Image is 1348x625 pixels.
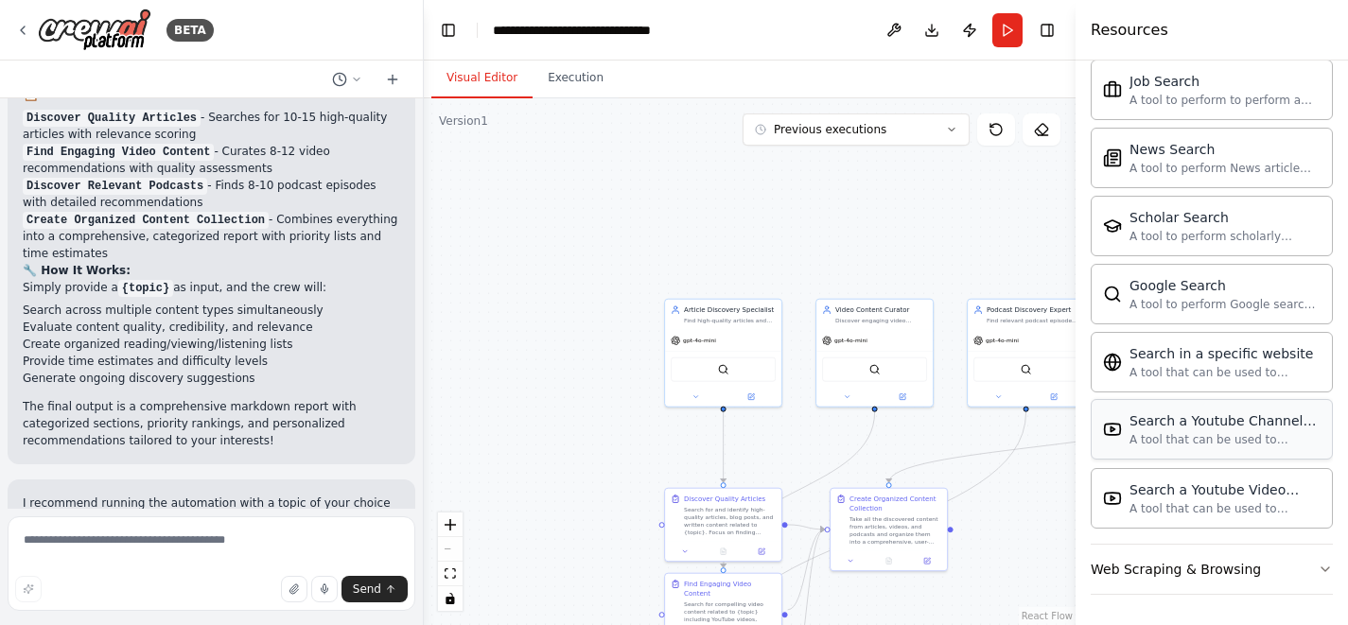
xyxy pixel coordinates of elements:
[438,512,463,537] button: zoom in
[324,68,370,91] button: Switch to previous chat
[23,109,400,143] li: - Searches for 10-15 high-quality articles with relevance scoring
[1129,72,1321,91] div: Job Search
[683,337,716,344] span: gpt-4o-mini
[788,520,825,534] g: Edge from ede701fe-2fa6-4786-b75e-abb8e4482e91 to 2cca8780-1334-4ffe-a6db-54f10b8250bc
[438,586,463,611] button: toggle interactivity
[377,68,408,91] button: Start a new chat
[774,122,886,137] span: Previous executions
[718,364,729,375] img: SerperDevTool
[1027,391,1081,403] button: Open in side panel
[743,113,970,146] button: Previous executions
[435,17,462,43] button: Hide left sidebar
[1103,217,1122,235] img: SerplyScholarSearchTool
[1091,19,1168,42] h4: Resources
[23,353,400,370] li: Provide time estimates and difficulty levels
[1129,501,1321,516] div: A tool that can be used to semantic search a query from a Youtube Video content.
[1129,93,1321,108] div: A tool to perform to perform a job search in the [GEOGRAPHIC_DATA] with a search_query.
[815,299,934,408] div: Video Content CuratorDiscover engaging video content including YouTube videos, documentaries, and...
[118,280,173,297] code: {topic}
[1091,545,1333,594] button: Web Scraping & Browsing
[438,562,463,586] button: fit view
[884,412,1182,483] g: Edge from d31e2d4f-a6f5-4491-9642-9044826a91bd to 2cca8780-1334-4ffe-a6db-54f10b8250bc
[1129,229,1321,244] div: A tool to perform scholarly literature search with a search_query.
[23,144,214,161] code: Find Engaging Video Content
[1103,285,1122,304] img: SerplyWebSearchTool
[869,364,881,375] img: SerperDevTool
[664,299,782,408] div: Article Discovery SpecialistFind high-quality articles and blog posts related to {topic} that mat...
[684,305,776,315] div: Article Discovery Specialist
[15,576,42,602] button: Improve this prompt
[830,488,948,572] div: Create Organized Content CollectionTake all the discovered content from articles, videos, and pod...
[533,59,619,98] button: Execution
[1129,411,1321,430] div: Search a Youtube Channels content
[23,177,400,211] li: - Finds 8-10 podcast episodes with detailed recommendations
[23,370,400,387] li: Generate ongoing discovery suggestions
[703,546,743,557] button: No output available
[849,515,941,546] div: Take all the discovered content from articles, videos, and podcasts and organize them into a comp...
[1034,17,1060,43] button: Hide right sidebar
[311,576,338,602] button: Click to speak your automation idea
[1022,611,1073,621] a: React Flow attribution
[1129,140,1321,159] div: News Search
[438,512,463,611] div: React Flow controls
[1129,208,1321,227] div: Scholar Search
[684,495,765,504] div: Discover Quality Articles
[1103,80,1122,99] img: SerplyJobSearchTool
[849,495,941,513] div: Create Organized Content Collection
[911,555,943,566] button: Open in side panel
[1129,297,1321,312] div: A tool to perform Google search with a search_query.
[1103,353,1122,372] img: WebsiteSearchTool
[23,398,400,449] p: The final output is a comprehensive markdown report with categorized sections, priority rankings,...
[684,580,776,599] div: Find Engaging Video Content
[23,336,400,353] li: Create organized reading/viewing/listening lists
[166,19,214,42] div: BETA
[967,299,1085,408] div: Podcast Discovery ExpertFind relevant podcast episodes and shows about {topic} that provide deep ...
[719,412,880,568] g: Edge from 219c8d23-462d-4486-a13e-43da9be44a1d to bb33b353-2b62-4863-bfd1-6c11cd7e1edc
[281,576,307,602] button: Upload files
[23,143,400,177] li: - Curates 8-12 video recommendations with quality assessments
[725,391,779,403] button: Open in side panel
[745,546,778,557] button: Open in side panel
[23,279,400,296] p: Simply provide a as input, and the crew will:
[431,59,533,98] button: Visual Editor
[23,211,400,262] li: - Combines everything into a comprehensive, categorized report with priority lists and time estim...
[1129,432,1321,447] div: A tool that can be used to semantic search a query from a Youtube Channels content.
[1129,344,1321,363] div: Search in a specific website
[23,302,400,319] li: Search across multiple content types simultaneously
[868,555,908,566] button: No output available
[493,21,706,40] nav: breadcrumb
[987,317,1078,324] div: Find relevant podcast episodes and shows about {topic} that provide deep insights, expert intervi...
[23,110,201,127] code: Discover Quality Articles
[38,9,151,51] img: Logo
[23,178,207,195] code: Discover Relevant Podcasts
[835,317,927,324] div: Discover engaging video content including YouTube videos, documentaries, and educational content ...
[1103,489,1122,508] img: YoutubeVideoSearchTool
[1091,560,1261,579] div: Web Scraping & Browsing
[23,495,400,529] p: I recommend running the automation with a topic of your choice to see how it discovers and organi...
[719,412,728,483] g: Edge from 041becde-824b-4a72-83ce-0e7d821b31d9 to ede701fe-2fa6-4786-b75e-abb8e4482e91
[1103,148,1122,167] img: SerplyNewsSearchTool
[23,264,131,277] strong: 🔧 How It Works:
[439,113,488,129] div: Version 1
[23,212,269,229] code: Create Organized Content Collection
[341,576,408,602] button: Send
[835,305,927,315] div: Video Content Curator
[788,525,825,615] g: Edge from bb33b353-2b62-4863-bfd1-6c11cd7e1edc to 2cca8780-1334-4ffe-a6db-54f10b8250bc
[1129,480,1321,499] div: Search a Youtube Video content
[684,317,776,324] div: Find high-quality articles and blog posts related to {topic} that match user interests and prefer...
[664,488,782,563] div: Discover Quality ArticlesSearch for and identify high-quality articles, blog posts, and written c...
[834,337,867,344] span: gpt-4o-mini
[23,319,400,336] li: Evaluate content quality, credibility, and relevance
[1129,365,1321,380] div: A tool that can be used to semantic search a query from a specific URL content.
[1129,276,1321,295] div: Google Search
[1021,364,1032,375] img: SerperDevTool
[1129,161,1321,176] div: A tool to perform News article search with a search_query.
[684,506,776,536] div: Search for and identify high-quality articles, blog posts, and written content related to {topic}...
[986,337,1019,344] span: gpt-4o-mini
[353,582,381,597] span: Send
[1103,420,1122,439] img: YoutubeChannelSearchTool
[987,305,1078,315] div: Podcast Discovery Expert
[876,391,930,403] button: Open in side panel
